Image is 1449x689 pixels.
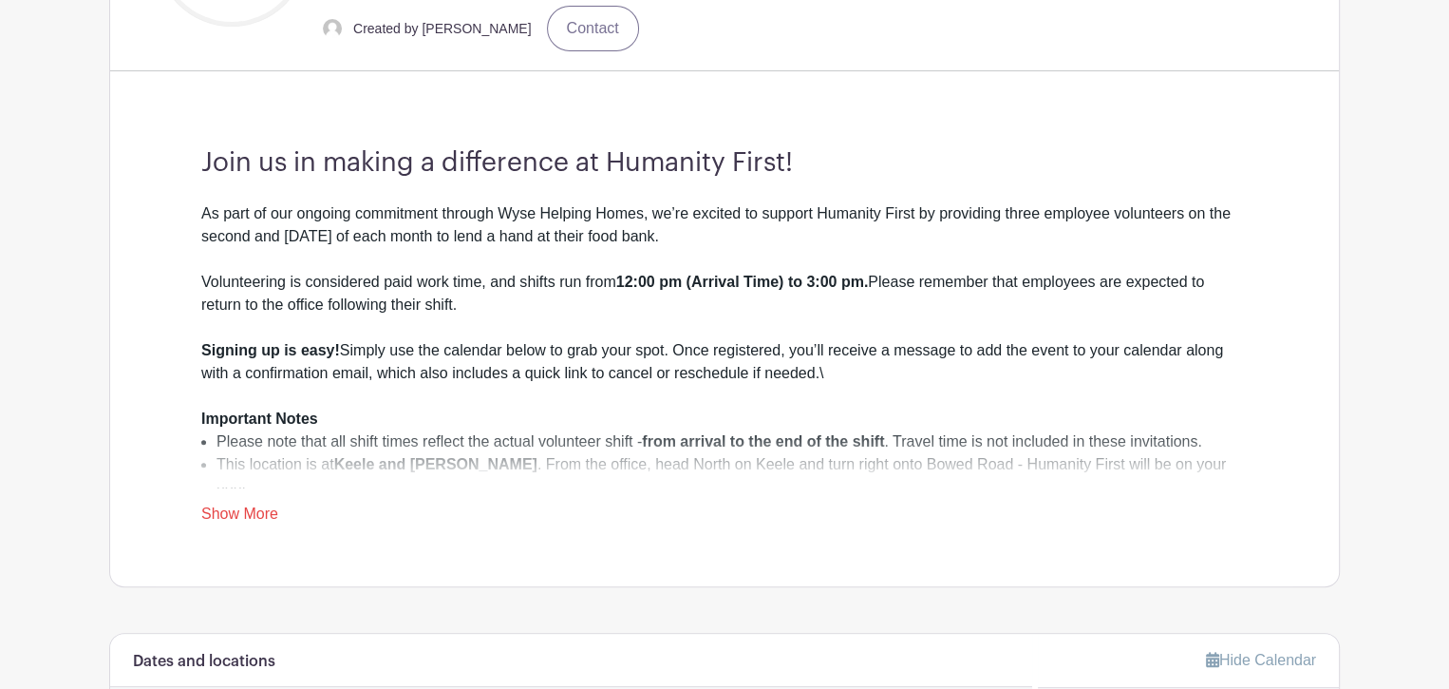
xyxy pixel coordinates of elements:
div: Simply use the calendar below to grab your spot. Once registered, you’ll receive a message to add... [201,339,1248,431]
small: Created by [PERSON_NAME] [353,21,532,36]
strong: Important Notes [201,411,318,427]
a: Hide Calendar [1206,652,1316,668]
a: Contact [547,6,639,51]
strong: 12:00 pm (Arrival Time) to 3:00 pm. [616,274,869,290]
div: As part of our ongoing commitment through Wyse Helping Homes, we’re excited to support Humanity F... [201,202,1248,271]
li: Please note that all shift times reflect the actual volunteer shift - . Travel time is not includ... [216,431,1248,453]
strong: from arrival to the end of the shift [642,433,884,450]
strong: Signing up is easy! [201,342,340,358]
a: Show More [201,506,278,529]
div: Volunteering is considered paid work time, and shifts run from Please remember that employees are... [201,271,1248,339]
strong: Keele and [PERSON_NAME] [334,456,537,472]
h3: Join us in making a difference at Humanity First! [201,147,1248,180]
h6: Dates and locations [133,653,275,671]
img: default-ce2991bfa6775e67f084385cd625a349d9dcbb7a52a09fb2fda1e96e2d18dcdb.png [323,19,342,38]
li: This location is at . From the office, head North on Keele and turn right onto Bowed Road - Human... [216,453,1248,499]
